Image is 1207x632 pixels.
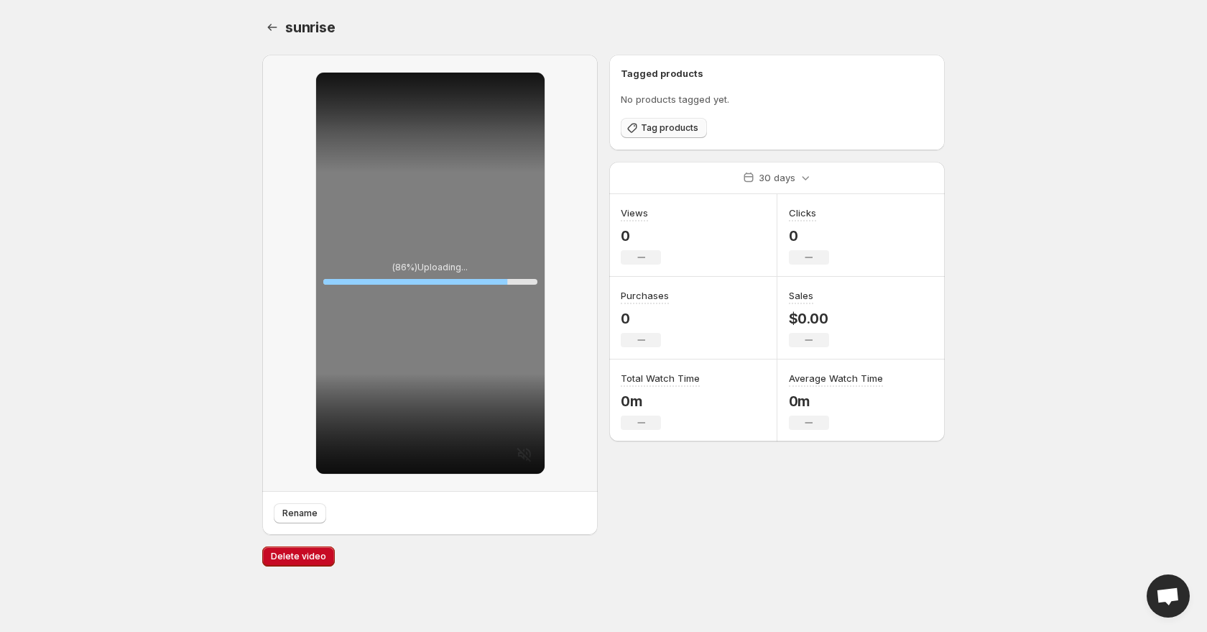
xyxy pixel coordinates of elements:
button: Rename [274,503,326,523]
h3: Views [621,206,648,220]
p: 0 [621,227,661,244]
h3: Purchases [621,288,669,303]
button: Settings [262,17,282,37]
p: 0m [621,393,700,410]
span: Delete video [271,551,326,562]
h3: Sales [789,288,813,303]
span: Tag products [641,122,698,134]
p: $0.00 [789,310,829,327]
h3: Total Watch Time [621,371,700,385]
a: Open chat [1147,574,1190,618]
span: Rename [282,508,318,519]
h3: Clicks [789,206,816,220]
p: 30 days [759,170,795,185]
p: No products tagged yet. [621,92,933,106]
button: Tag products [621,118,707,138]
h3: Average Watch Time [789,371,883,385]
button: Delete video [262,546,335,567]
p: 0 [621,310,669,327]
p: 0m [789,393,883,410]
p: 0 [789,227,829,244]
span: sunrise [285,19,336,36]
p: ( 86 %) Uploading... [392,262,468,273]
h6: Tagged products [621,66,933,81]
